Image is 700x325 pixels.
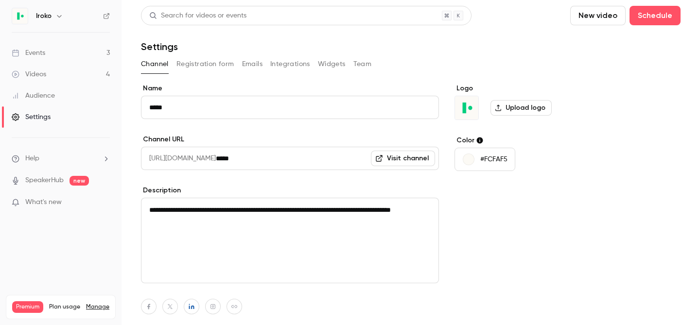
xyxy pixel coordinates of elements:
img: Iroko [12,8,28,24]
label: Name [141,84,439,93]
span: What's new [25,197,62,207]
label: Color [455,136,604,145]
button: Schedule [630,6,681,25]
div: Events [12,48,45,58]
button: Integrations [270,56,310,72]
div: Search for videos or events [149,11,246,21]
h1: Settings [141,41,178,52]
button: #FCFAF5 [455,148,515,171]
div: Settings [12,112,51,122]
label: Description [141,186,439,195]
span: Premium [12,301,43,313]
button: Channel [141,56,169,72]
span: [URL][DOMAIN_NAME] [141,147,216,170]
div: Audience [12,91,55,101]
span: new [70,176,89,186]
img: Iroko [455,96,478,120]
button: Widgets [318,56,346,72]
a: Visit channel [371,151,435,166]
h6: Iroko [36,11,52,21]
div: Videos [12,69,46,79]
li: help-dropdown-opener [12,154,110,164]
button: New video [570,6,626,25]
button: Registration form [176,56,234,72]
span: Plan usage [49,303,80,311]
iframe: Noticeable Trigger [98,198,110,207]
span: Help [25,154,39,164]
label: Channel URL [141,135,439,144]
button: Emails [242,56,262,72]
label: Logo [455,84,604,93]
a: Manage [86,303,109,311]
button: Team [353,56,372,72]
a: SpeakerHub [25,175,64,186]
p: #FCFAF5 [480,154,507,164]
section: Logo [455,84,604,120]
label: Upload logo [490,100,552,116]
